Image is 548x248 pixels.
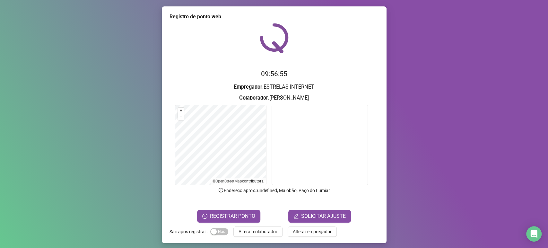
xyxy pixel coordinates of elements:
strong: Empregador [234,84,262,90]
span: SOLICITAR AJUSTE [301,212,346,220]
span: Alterar colaborador [239,228,277,235]
span: REGISTRAR PONTO [210,212,255,220]
span: info-circle [218,187,224,193]
button: – [178,114,184,120]
span: Alterar empregador [293,228,332,235]
h3: : [PERSON_NAME] [170,94,379,102]
button: editSOLICITAR AJUSTE [288,210,351,223]
span: edit [293,214,299,219]
a: OpenStreetMap [215,179,242,183]
strong: Colaborador [239,95,268,101]
time: 09:56:55 [261,70,287,78]
p: Endereço aprox. : undefined, Maiobão, Paço do Lumiar [170,187,379,194]
button: Alterar empregador [288,226,337,237]
div: Open Intercom Messenger [526,226,542,242]
li: © contributors. [213,179,264,183]
span: clock-circle [202,214,207,219]
h3: : ESTRELAS INTERNET [170,83,379,91]
div: Registro de ponto web [170,13,379,21]
label: Sair após registrar [170,226,210,237]
img: QRPoint [260,23,289,53]
button: REGISTRAR PONTO [197,210,260,223]
button: Alterar colaborador [233,226,283,237]
button: + [178,108,184,114]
